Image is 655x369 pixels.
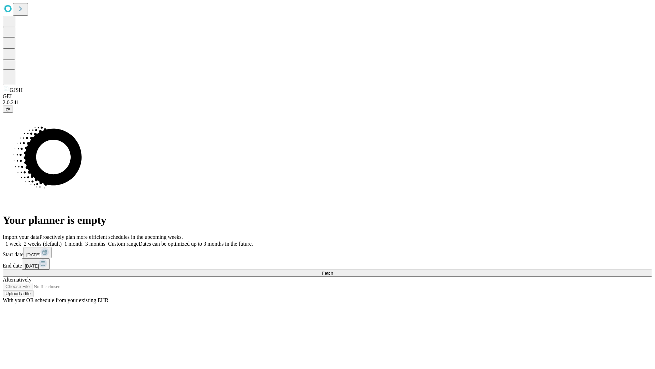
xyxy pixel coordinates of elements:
div: End date [3,258,652,270]
button: [DATE] [22,258,50,270]
span: Fetch [322,271,333,276]
span: @ [5,107,10,112]
button: Upload a file [3,290,33,297]
span: [DATE] [25,263,39,269]
span: Custom range [108,241,139,247]
span: Alternatively [3,277,31,283]
span: 1 month [64,241,83,247]
div: GEI [3,93,652,99]
div: Start date [3,247,652,258]
span: With your OR schedule from your existing EHR [3,297,108,303]
span: Dates can be optimized up to 3 months in the future. [139,241,253,247]
button: [DATE] [24,247,52,258]
span: Proactively plan more efficient schedules in the upcoming weeks. [40,234,183,240]
button: @ [3,106,13,113]
span: Import your data [3,234,40,240]
span: [DATE] [26,252,41,257]
span: 3 months [85,241,105,247]
h1: Your planner is empty [3,214,652,227]
span: 2 weeks (default) [24,241,62,247]
div: 2.0.241 [3,99,652,106]
span: GJSH [10,87,23,93]
span: 1 week [5,241,21,247]
button: Fetch [3,270,652,277]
